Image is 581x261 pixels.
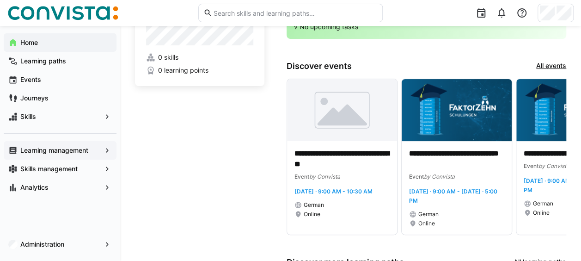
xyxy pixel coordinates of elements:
span: German [304,201,324,209]
span: German [533,200,553,207]
span: 0 learning points [158,66,208,75]
p: √ No upcoming tasks [294,22,559,31]
span: German [418,211,439,218]
span: by Convista [424,173,455,180]
input: Search skills and learning paths… [213,9,378,17]
span: Event [409,173,424,180]
span: 0 skills [158,53,178,62]
span: Online [304,211,320,218]
span: Event [294,173,309,180]
span: [DATE] · 9:00 AM - 10:30 AM [294,188,373,195]
span: Online [533,209,550,217]
span: [DATE] · 9:00 AM - [DATE] · 5:00 PM [409,188,497,204]
img: image [402,79,512,141]
img: image [287,79,397,141]
span: by Convista [538,162,569,169]
span: by Convista [309,173,340,180]
h3: Discover events [287,61,352,71]
span: Online [418,220,435,227]
a: 0 skills [146,53,253,62]
span: Event [524,162,538,169]
a: All events [536,61,566,71]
